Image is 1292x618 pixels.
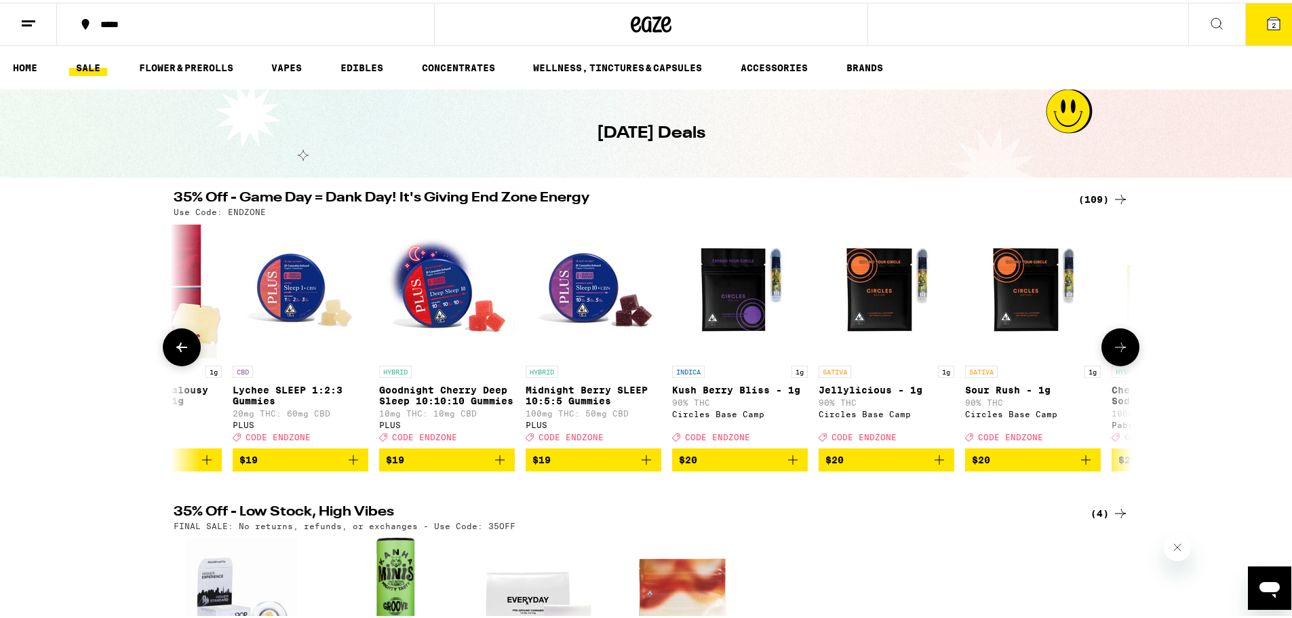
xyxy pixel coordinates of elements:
p: 100mg THC: 100mg CBD [1112,406,1247,415]
p: INDICA [672,363,705,375]
p: CBD [233,363,253,375]
p: Sour Rush - 1g [965,382,1101,393]
div: Circles Base Camp [965,407,1101,416]
button: Add to bag [1112,446,1247,469]
span: CODE ENDZONE [1124,430,1190,439]
button: Add to bag [233,446,368,469]
span: $20 [679,452,697,463]
span: CODE ENDZONE [539,430,604,439]
p: 20mg THC: 60mg CBD [233,406,368,415]
span: $20 [825,452,844,463]
div: Circles Base Camp [819,407,954,416]
p: FINAL SALE: No returns, refunds, or exchanges - Use Code: 35OFF [174,519,515,528]
p: 90% THC [965,395,1101,404]
a: Open page for Goodnight Cherry Deep Sleep 10:10:10 Gummies from PLUS [379,220,515,446]
p: 90% THC [672,395,808,404]
a: ACCESSORIES [734,57,815,73]
span: CODE ENDZONE [685,430,750,439]
p: Use Code: ENDZONE [174,205,266,214]
iframe: Button to launch messaging window [1248,564,1291,607]
button: Add to bag [819,446,954,469]
p: 10mg THC: 10mg CBD [379,406,515,415]
a: VAPES [265,57,309,73]
p: 1g [938,363,954,375]
a: HOME [6,57,44,73]
span: 2 [1272,18,1276,26]
p: 100mg THC: 50mg CBD [526,406,661,415]
p: 1g [205,363,222,375]
a: (4) [1091,503,1129,519]
a: Open page for Kush Berry Bliss - 1g from Circles Base Camp [672,220,808,446]
iframe: Close message [1164,531,1191,558]
p: HYBRID [1112,363,1144,375]
button: Add to bag [526,446,661,469]
h2: 35% Off - Low Stock, High Vibes [174,503,1062,519]
img: PLUS - Lychee SLEEP 1:2:3 Gummies [233,220,368,356]
span: CODE ENDZONE [831,430,897,439]
div: PLUS [379,418,515,427]
a: FLOWER & PREROLLS [132,57,240,73]
img: Pabst Labs - Cherry Limeade High Soda Pop 25mg - 4 Pack [1112,220,1247,356]
span: CODE ENDZONE [978,430,1043,439]
a: WELLNESS, TINCTURES & CAPSULES [526,57,709,73]
p: SATIVA [819,363,851,375]
a: Open page for Midnight Berry SLEEP 10:5:5 Gummies from PLUS [526,220,661,446]
div: PLUS [526,418,661,427]
a: BRANDS [840,57,890,73]
a: CONCENTRATES [415,57,502,73]
p: 1g [1084,363,1101,375]
p: Midnight Berry SLEEP 10:5:5 Gummies [526,382,661,404]
a: Open page for Sour Rush - 1g from Circles Base Camp [965,220,1101,446]
p: 90% THC [819,395,954,404]
p: SATIVA [965,363,998,375]
button: Add to bag [672,446,808,469]
p: 1g [791,363,808,375]
p: Kush Berry Bliss - 1g [672,382,808,393]
a: EDIBLES [334,57,390,73]
a: (109) [1078,189,1129,205]
img: Circles Base Camp - Jellylicious - 1g [819,220,954,356]
h2: 35% Off - Game Day = Dank Day! It's Giving End Zone Energy [174,189,1062,205]
img: PLUS - Midnight Berry SLEEP 10:5:5 Gummies [526,220,661,356]
a: Open page for Jellylicious - 1g from Circles Base Camp [819,220,954,446]
p: Goodnight Cherry Deep Sleep 10:10:10 Gummies [379,382,515,404]
span: $20 [1118,452,1137,463]
span: CODE ENDZONE [246,430,311,439]
a: Open page for Cherry Limeade High Soda Pop 25mg - 4 Pack from Pabst Labs [1112,220,1247,446]
div: Circles Base Camp [672,407,808,416]
img: Circles Base Camp - Kush Berry Bliss - 1g [672,220,808,356]
button: Add to bag [379,446,515,469]
span: Hi. Need any help? [8,9,98,20]
span: $19 [386,452,404,463]
a: Open page for Lychee SLEEP 1:2:3 Gummies from PLUS [233,220,368,446]
div: PLUS [233,418,368,427]
button: Add to bag [965,446,1101,469]
span: $20 [972,452,990,463]
span: $19 [239,452,258,463]
p: HYBRID [526,363,558,375]
p: Jellylicious - 1g [819,382,954,393]
a: SALE [69,57,107,73]
p: Cherry Limeade High Soda Pop 25mg - 4 Pack [1112,382,1247,404]
h1: [DATE] Deals [597,119,705,142]
img: PLUS - Goodnight Cherry Deep Sleep 10:10:10 Gummies [379,220,515,356]
span: CODE ENDZONE [392,430,457,439]
p: Lychee SLEEP 1:2:3 Gummies [233,382,368,404]
span: $19 [532,452,551,463]
img: Circles Base Camp - Sour Rush - 1g [965,220,1101,356]
div: Pabst Labs [1112,418,1247,427]
p: HYBRID [379,363,412,375]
